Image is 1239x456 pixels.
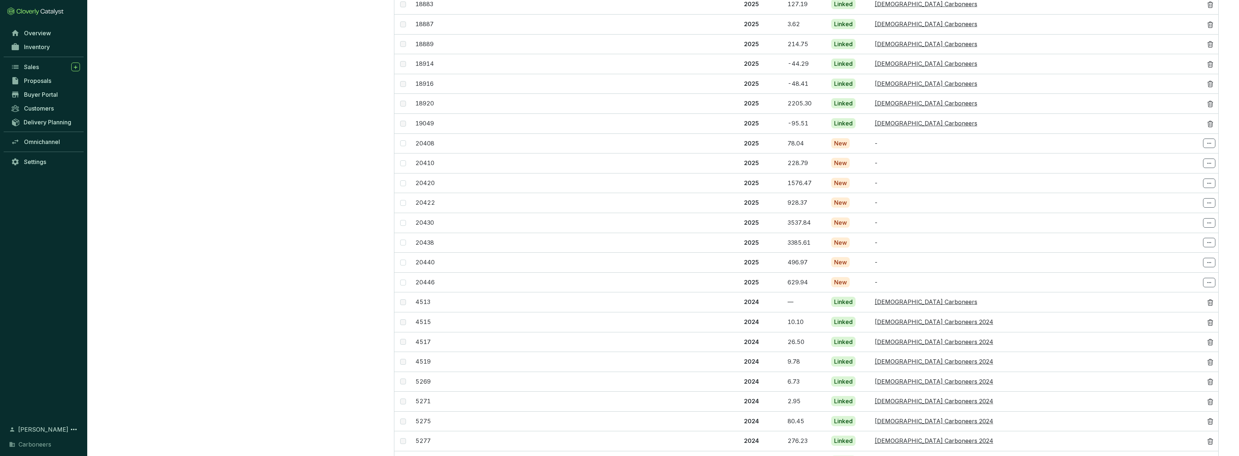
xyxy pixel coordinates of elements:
span: 127.19 [788,0,808,8]
p: 5277 [415,437,738,445]
span: 2024 [744,397,759,405]
p: 5275 [415,417,738,425]
p: 5269 [415,378,738,386]
span: Proposals [24,77,51,84]
span: Linked [831,337,856,347]
p: 18920 [415,100,738,108]
span: Overview [24,29,51,37]
a: Proposals [7,75,84,87]
a: [DEMOGRAPHIC_DATA] Carboneers [875,0,977,8]
span: Linked [831,59,856,69]
span: 2025 [744,219,759,226]
p: 19049 [415,120,738,128]
a: Overview [7,27,84,39]
span: New [831,197,850,208]
span: 2025 [744,199,759,206]
a: Sales [7,61,84,73]
span: 1576.47 [788,179,812,187]
a: [DEMOGRAPHIC_DATA] Carboneers [875,100,977,107]
span: 2025 [744,239,759,246]
a: [DEMOGRAPHIC_DATA] Carboneers [875,120,977,127]
span: 3537.84 [788,219,811,226]
p: - [875,140,1197,148]
span: 2025 [744,159,759,167]
p: 20408 [415,140,738,148]
p: 20410 [415,159,738,167]
span: 2025 [744,259,759,266]
span: 2025 [744,60,759,67]
span: Settings [24,158,46,165]
span: 2025 [744,80,759,87]
span: 2024 [744,378,759,385]
span: New [831,138,850,148]
p: 18914 [415,60,738,68]
p: 4517 [415,338,738,346]
p: 20440 [415,259,738,267]
span: Linked [831,98,856,108]
span: 2024 [744,318,759,325]
span: 10.10 [788,318,804,325]
span: 6.73 [788,378,800,385]
span: 78.04 [788,140,804,147]
a: [DEMOGRAPHIC_DATA] Carboneers [875,298,977,305]
p: 20430 [415,219,738,227]
p: 20422 [415,199,738,207]
span: 2024 [744,358,759,365]
span: Linked [831,416,856,426]
span: New [831,257,850,267]
span: 2025 [744,179,759,187]
span: Linked [831,317,856,327]
a: Delivery Planning [7,116,84,128]
span: Linked [831,79,856,89]
span: 9.78 [788,358,800,365]
span: 496.97 [788,259,808,266]
span: 2025 [744,140,759,147]
span: Linked [831,19,856,29]
p: 20420 [415,179,738,187]
p: - [875,199,1197,207]
p: - [875,239,1197,247]
span: -48.41 [788,80,808,87]
span: 228.79 [788,159,808,167]
a: [DEMOGRAPHIC_DATA] Carboneers 2024 [875,417,993,425]
p: 18916 [415,80,738,88]
span: 2025 [744,120,759,127]
p: 4513 [415,298,738,306]
span: 214.75 [788,40,808,48]
p: - [875,279,1197,287]
p: - [875,179,1197,187]
span: 2025 [744,279,759,286]
p: 4515 [415,318,738,326]
a: [DEMOGRAPHIC_DATA] Carboneers [875,60,977,67]
a: Inventory [7,41,84,53]
span: Buyer Portal [24,91,58,98]
span: Linked [831,356,856,367]
p: 5271 [415,397,738,405]
span: 2025 [744,0,759,8]
a: Customers [7,102,84,115]
span: 2025 [744,100,759,107]
p: 18883 [415,0,738,8]
span: 3385.61 [788,239,810,246]
span: Linked [831,39,856,49]
p: 18887 [415,20,738,28]
span: 2.95 [788,397,801,405]
span: Customers [24,105,54,112]
span: -95.51 [788,120,808,127]
a: Omnichannel [7,136,84,148]
a: [DEMOGRAPHIC_DATA] Carboneers 2024 [875,358,993,365]
span: New [831,277,850,287]
p: - [875,259,1197,267]
span: Carboneers [19,440,51,449]
a: [DEMOGRAPHIC_DATA] Carboneers 2024 [875,378,993,385]
a: Buyer Portal [7,88,84,101]
span: Linked [831,436,856,446]
p: 20438 [415,239,738,247]
span: 2025 [744,40,759,48]
p: - [875,159,1197,167]
span: 2024 [744,417,759,425]
span: 629.94 [788,279,808,286]
span: — [788,298,793,305]
span: New [831,237,850,248]
span: 3.62 [788,20,800,28]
